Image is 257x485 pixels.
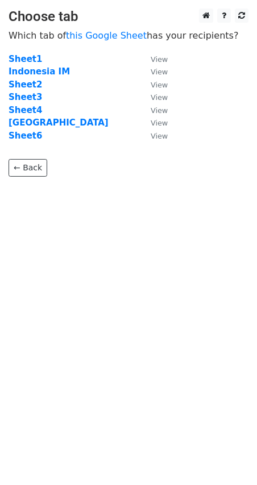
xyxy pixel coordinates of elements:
[9,92,42,102] a: Sheet3
[139,80,168,90] a: View
[151,106,168,115] small: View
[151,93,168,102] small: View
[151,132,168,140] small: View
[139,66,168,77] a: View
[139,105,168,115] a: View
[9,105,42,115] a: Sheet4
[9,118,109,128] a: [GEOGRAPHIC_DATA]
[9,66,70,77] a: Indonesia IM
[9,131,42,141] a: Sheet6
[9,80,42,90] a: Sheet2
[9,54,42,64] a: Sheet1
[151,55,168,64] small: View
[139,54,168,64] a: View
[151,81,168,89] small: View
[139,92,168,102] a: View
[139,131,168,141] a: View
[151,68,168,76] small: View
[66,30,147,41] a: this Google Sheet
[151,119,168,127] small: View
[139,118,168,128] a: View
[9,9,248,25] h3: Choose tab
[9,30,248,41] p: Which tab of has your recipients?
[9,159,47,177] a: ← Back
